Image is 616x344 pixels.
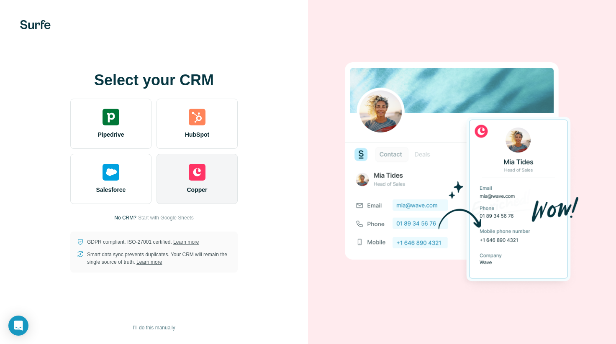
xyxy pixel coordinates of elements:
[138,214,194,222] button: Start with Google Sheets
[103,164,119,181] img: salesforce's logo
[133,324,175,331] span: I’ll do this manually
[70,72,238,89] h1: Select your CRM
[345,48,579,296] img: COPPER image
[127,321,181,334] button: I’ll do this manually
[136,259,162,265] a: Learn more
[103,109,119,125] img: pipedrive's logo
[189,164,205,181] img: copper's logo
[173,239,199,245] a: Learn more
[189,109,205,125] img: hubspot's logo
[187,186,208,194] span: Copper
[87,251,231,266] p: Smart data sync prevents duplicates. Your CRM will remain the single source of truth.
[98,130,124,139] span: Pipedrive
[87,238,199,246] p: GDPR compliant. ISO-27001 certified.
[96,186,126,194] span: Salesforce
[185,130,209,139] span: HubSpot
[20,20,51,29] img: Surfe's logo
[8,316,28,336] div: Open Intercom Messenger
[114,214,136,222] p: No CRM?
